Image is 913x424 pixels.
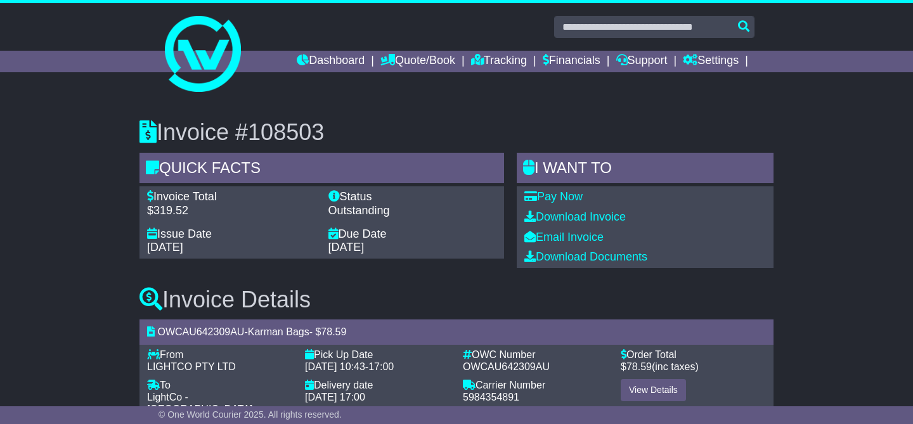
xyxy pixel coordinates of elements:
div: To [147,379,292,391]
h3: Invoice Details [139,287,774,312]
span: [DATE] 10:43 [305,361,365,372]
span: Karman Bags [248,326,309,337]
div: Order Total [621,349,766,361]
div: From [147,349,292,361]
div: $319.52 [147,204,316,218]
span: 17:00 [368,361,394,372]
h3: Invoice #108503 [139,120,774,145]
span: 5984354891 [463,392,519,402]
div: Quick Facts [139,153,504,187]
a: Download Invoice [524,210,626,223]
span: LightCo - [GEOGRAPHIC_DATA] [147,392,253,414]
a: Financials [543,51,600,72]
div: Carrier Number [463,379,608,391]
a: Tracking [471,51,527,72]
span: © One World Courier 2025. All rights reserved. [159,409,342,420]
a: Support [616,51,668,72]
span: OWCAU642309AU [463,361,550,372]
div: Issue Date [147,228,316,241]
span: OWCAU642309AU [157,326,244,337]
div: [DATE] [328,241,497,255]
span: 78.59 [626,361,652,372]
div: [DATE] [147,241,316,255]
div: Due Date [328,228,497,241]
a: Quote/Book [380,51,455,72]
a: Settings [683,51,739,72]
a: View Details [621,379,686,401]
a: Pay Now [524,190,583,203]
div: Pick Up Date [305,349,450,361]
div: Invoice Total [147,190,316,204]
div: $ (inc taxes) [621,361,766,373]
a: Download Documents [524,250,647,263]
div: - - $ [139,319,774,344]
a: Dashboard [297,51,365,72]
a: Email Invoice [524,231,604,243]
div: Outstanding [328,204,497,218]
span: [DATE] 17:00 [305,392,365,402]
span: 78.59 [321,326,346,337]
div: OWC Number [463,349,608,361]
div: - [305,361,450,373]
span: LIGHTCO PTY LTD [147,361,236,372]
div: Status [328,190,497,204]
div: I WANT to [517,153,774,187]
div: Delivery date [305,379,450,391]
